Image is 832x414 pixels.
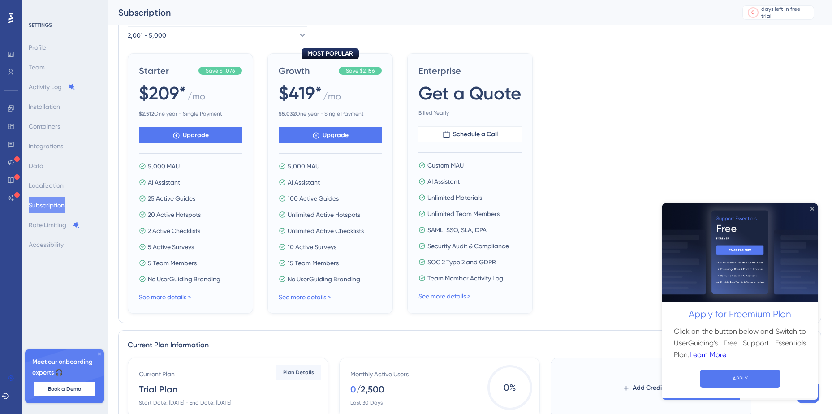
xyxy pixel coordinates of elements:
span: / mo [187,90,205,107]
span: 5,000 MAU [288,161,319,172]
button: Upgrade [139,127,242,143]
span: AI Assistant [427,176,460,187]
a: See more details > [139,293,191,301]
button: 2,001 - 5,000 [128,26,307,44]
span: Meet our onboarding experts 🎧 [32,357,97,378]
span: 5 Team Members [148,258,197,268]
span: Schedule a Call [453,129,498,140]
span: 2,001 - 5,000 [128,30,166,41]
button: Activity Log [29,79,75,95]
span: Add Credit Card [633,383,680,393]
span: Security Audit & Compliance [427,241,509,251]
span: Upgrade [323,130,349,141]
a: See more details > [279,293,331,301]
div: Start Date: [DATE] - End Date: [DATE] [139,399,231,406]
button: Containers [29,118,60,134]
img: launcher-image-alternative-text [5,5,22,22]
div: Current Plan [139,369,175,379]
h3: Click on the button below and Switch to UserGuiding's Free Support Essentials Plan. [12,122,144,157]
span: Team Member Activity Log [427,273,503,284]
span: Growth [279,65,335,77]
span: 100 Active Guides [288,193,339,204]
span: Book a Demo [48,385,81,392]
span: $419* [279,81,322,106]
span: Get a Quote [418,81,521,106]
span: 15 Team Members [288,258,339,268]
button: Book a Demo [34,382,95,396]
button: Schedule a Call [418,126,522,142]
span: Billed Yearly [418,109,522,116]
button: Add Credit Card [622,380,680,396]
span: Plan Details [283,369,314,376]
div: / 2,500 [356,383,384,396]
div: Monthly Active Users [350,369,409,379]
button: Upgrade [279,127,382,143]
span: One year - Single Payment [279,110,382,117]
button: Data [29,158,43,174]
span: AI Assistant [288,177,320,188]
button: Integrations [29,138,63,154]
span: Custom MAU [427,160,464,171]
button: Rate Limiting [29,217,80,233]
span: Upgrade [183,130,209,141]
span: 2 Active Checklists [148,225,200,236]
span: 5 Active Surveys [148,241,194,252]
div: Close Preview [148,4,152,7]
button: Accessibility [29,237,64,253]
a: Learn More [27,146,64,157]
div: days left in free trial [761,5,811,20]
span: Unlimited Active Checklists [288,225,364,236]
span: $209* [139,81,186,106]
div: MOST POPULAR [302,48,359,59]
button: Localization [29,177,64,194]
span: No UserGuiding Branding [288,274,360,285]
button: Profile [29,39,46,56]
div: Trial Plan [139,383,177,396]
span: 10 Active Surveys [288,241,336,252]
div: 0 [751,9,755,16]
span: Enterprise [418,65,522,77]
span: Unlimited Materials [427,192,482,203]
span: One year - Single Payment [139,110,242,117]
div: Last 30 Days [350,399,383,406]
span: Save $2,156 [346,67,375,74]
div: Subscription [118,6,720,19]
span: Unlimited Active Hotspots [288,209,360,220]
div: 0 [350,383,356,396]
button: Open AI Assistant Launcher [3,3,24,24]
span: Save $1,076 [206,67,235,74]
button: APPLY [38,166,118,184]
button: Subscription [29,197,65,213]
div: Current Plan Information [128,340,812,350]
span: 5,000 MAU [148,161,180,172]
h2: Apply for Freemium Plan [7,103,148,119]
span: Unlimited Team Members [427,208,500,219]
b: $ 2,512 [139,111,154,117]
span: SOC 2 Type 2 and GDPR [427,257,496,267]
span: 20 Active Hotspots [148,209,201,220]
span: AI Assistant [148,177,180,188]
button: Plan Details [276,365,321,379]
span: Starter [139,65,195,77]
span: No UserGuiding Branding [148,274,220,285]
div: SETTINGS [29,22,101,29]
button: Installation [29,99,60,115]
b: $ 5,032 [279,111,296,117]
span: 25 Active Guides [148,193,195,204]
span: 0 % [487,365,532,410]
a: See more details > [418,293,470,300]
button: Team [29,59,45,75]
span: / mo [323,90,341,107]
span: SAML, SSO, SLA, DPA [427,224,487,235]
